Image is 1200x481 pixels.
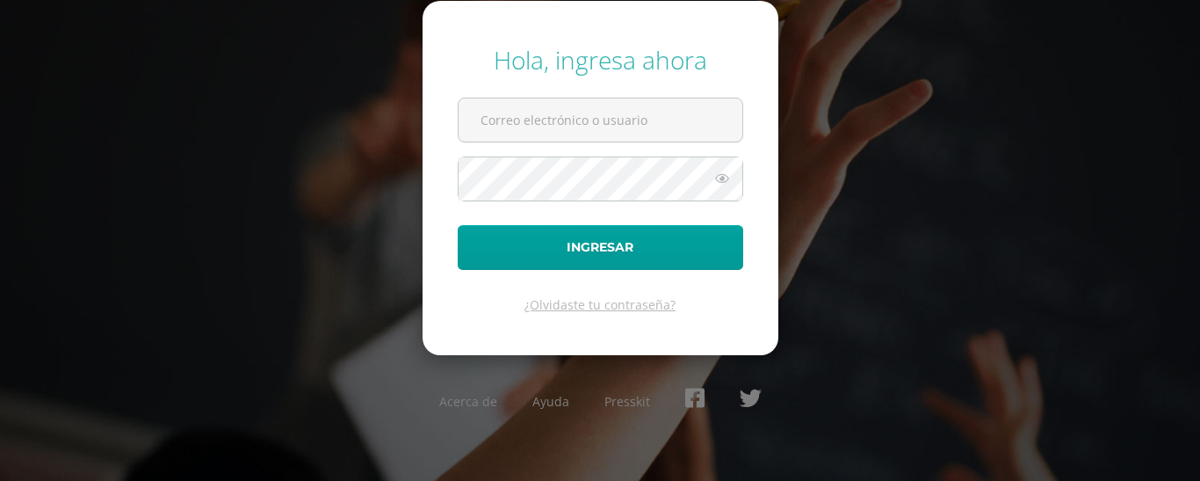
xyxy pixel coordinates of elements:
[458,43,743,77] div: Hola, ingresa ahora
[532,393,569,410] a: Ayuda
[604,393,650,410] a: Presskit
[524,296,676,313] a: ¿Olvidaste tu contraseña?
[439,393,497,410] a: Acerca de
[459,98,742,142] input: Correo electrónico o usuario
[458,225,743,270] button: Ingresar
